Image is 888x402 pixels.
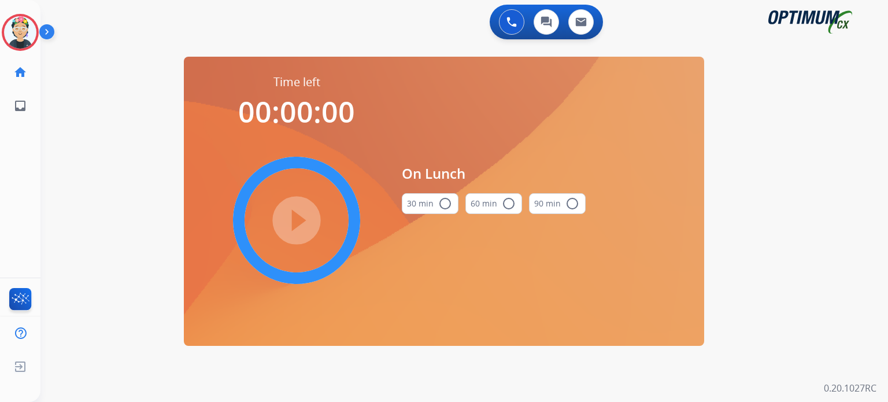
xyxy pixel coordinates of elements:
[438,197,452,211] mat-icon: radio_button_unchecked
[502,197,516,211] mat-icon: radio_button_unchecked
[238,92,355,131] span: 00:00:00
[402,163,586,184] span: On Lunch
[565,197,579,211] mat-icon: radio_button_unchecked
[824,381,876,395] p: 0.20.1027RC
[529,193,586,214] button: 90 min
[273,74,320,90] span: Time left
[13,65,27,79] mat-icon: home
[465,193,522,214] button: 60 min
[4,16,36,49] img: avatar
[13,99,27,113] mat-icon: inbox
[402,193,458,214] button: 30 min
